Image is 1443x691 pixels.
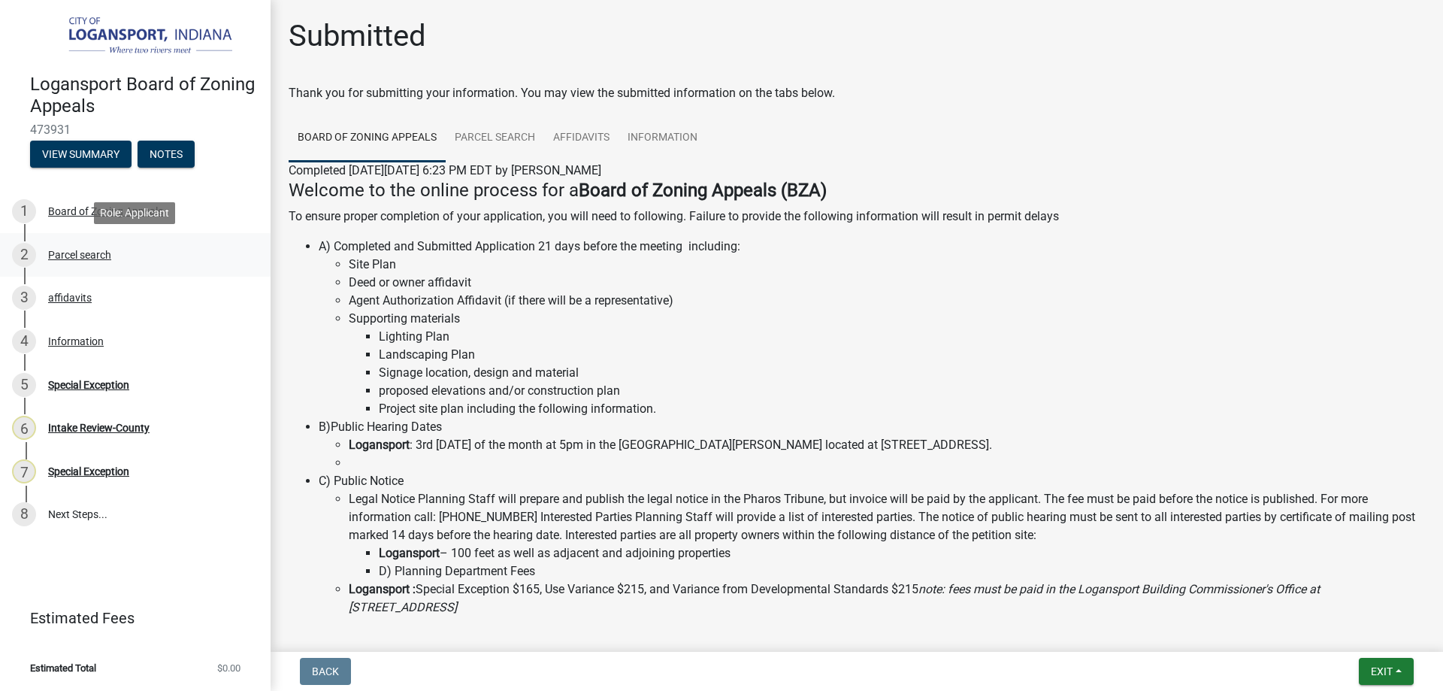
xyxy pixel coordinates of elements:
a: Board of Zoning Appeals [289,114,446,162]
span: 473931 [30,123,240,137]
a: Information [619,114,706,162]
div: 8 [12,502,36,526]
div: Special Exception [48,380,129,390]
li: : 3rd [DATE] of the month at 5pm in the [GEOGRAPHIC_DATA][PERSON_NAME] located at [STREET_ADDRESS]. [349,436,1425,454]
div: 3 [12,286,36,310]
img: City of Logansport, Indiana [30,16,247,58]
div: Role: Applicant [94,202,175,224]
li: C) Public Notice [319,472,1425,617]
div: Parcel search [48,250,111,260]
li: B)Public Hearing Dates [319,418,1425,472]
wm-modal-confirm: Summary [30,150,132,162]
li: Project site plan including the following information. [379,400,1425,418]
li: proposed elevations and/or construction plan [379,382,1425,400]
li: Landscaping Plan [379,346,1425,364]
div: Thank you for submitting your information. You may view the submitted information on the tabs below. [289,84,1425,102]
a: affidavits [544,114,619,162]
li: Lighting Plan [379,328,1425,346]
h4: Welcome to the online process for a [289,180,1425,202]
li: Signage location, design and material [379,364,1425,382]
li: A) Completed and Submitted Application 21 days before the meeting including: [319,238,1425,418]
button: Back [300,658,351,685]
button: Exit [1359,658,1414,685]
strong: Logansport [379,546,440,560]
h1: Submitted [289,18,426,54]
li: Supporting materials [349,310,1425,418]
div: 5 [12,373,36,397]
li: Special Exception $165, Use Variance $215, and Variance from Developmental Standards $215 [349,580,1425,617]
div: 4 [12,329,36,353]
div: Information [48,336,104,347]
div: Intake Review-County [48,423,150,433]
div: 1 [12,199,36,223]
li: Legal Notice Planning Staff will prepare and publish the legal notice in the Pharos Tribune, but ... [349,490,1425,580]
a: Parcel search [446,114,544,162]
span: Estimated Total [30,663,96,673]
span: Completed [DATE][DATE] 6:23 PM EDT by [PERSON_NAME] [289,163,601,177]
div: 2 [12,243,36,267]
li: Deed or owner affidavit [349,274,1425,292]
a: Estimated Fees [12,603,247,633]
div: affidavits [48,292,92,303]
span: $0.00 [217,663,240,673]
span: Back [312,665,339,677]
div: Special Exception [48,466,129,477]
strong: Logansport [349,438,410,452]
i: note: fees must be paid in the Logansport Building Commissioner's Office at [STREET_ADDRESS] [349,582,1320,614]
div: 7 [12,459,36,483]
li: – 100 feet as well as adjacent and adjoining properties [379,544,1425,562]
button: Notes [138,141,195,168]
div: Board of Zoning Appeals [48,206,163,217]
strong: Logansport : [349,582,416,596]
li: D) Planning Department Fees [379,562,1425,580]
h4: Logansport Board of Zoning Appeals [30,74,259,117]
li: Agent Authorization Affidavit (if there will be a representative) [349,292,1425,310]
div: 6 [12,416,36,440]
button: View Summary [30,141,132,168]
strong: Board of Zoning Appeals (BZA) [579,180,827,201]
p: To ensure proper completion of your application, you will need to following. Failure to provide t... [289,208,1425,226]
wm-modal-confirm: Notes [138,150,195,162]
li: Site Plan [349,256,1425,274]
span: Exit [1371,665,1393,677]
